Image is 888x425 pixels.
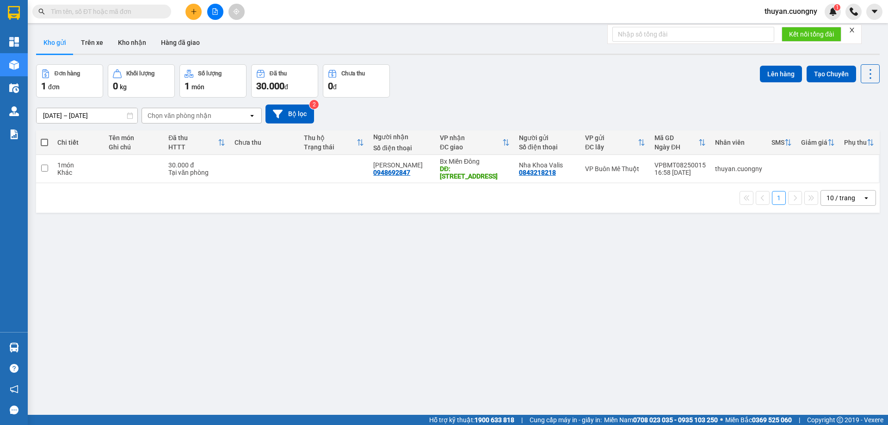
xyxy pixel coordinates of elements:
div: Số điện thoại [373,144,431,152]
span: Cung cấp máy in - giấy in: [530,415,602,425]
div: 30.000 đ [168,161,225,169]
div: Chưa thu [234,139,295,146]
button: 1 [772,191,786,205]
span: 1 [835,4,839,11]
div: HTTT [168,143,218,151]
img: warehouse-icon [9,83,19,93]
button: Số lượng1món [179,64,247,98]
img: phone-icon [850,7,858,16]
svg: open [863,194,870,202]
th: Toggle SortBy [164,130,230,155]
th: Toggle SortBy [839,130,879,155]
div: ĐC giao [440,143,502,151]
div: Số lượng [198,70,222,77]
span: 30.000 [256,80,284,92]
div: VP Buôn Mê Thuột [585,165,645,172]
strong: 1900 633 818 [475,416,514,424]
span: món [191,83,204,91]
div: Tên món [109,134,159,142]
span: thuyan.cuongny [757,6,825,17]
svg: open [248,112,256,119]
button: aim [228,4,245,20]
button: Tạo Chuyến [807,66,856,82]
span: close [849,27,855,33]
div: Thu hộ [304,134,357,142]
button: Bộ lọc [265,105,314,123]
div: Phụ thu [844,139,867,146]
div: 10 / trang [826,193,855,203]
button: file-add [207,4,223,20]
button: caret-down [866,4,882,20]
div: SMS [771,139,784,146]
th: Toggle SortBy [299,130,369,155]
div: Bx Miền Đông [440,158,510,165]
input: Tìm tên, số ĐT hoặc mã đơn [51,6,160,17]
div: Chọn văn phòng nhận [148,111,211,120]
div: Chi tiết [57,139,99,146]
span: search [38,8,45,15]
span: 1 [185,80,190,92]
div: Ghi chú [109,143,159,151]
img: dashboard-icon [9,37,19,47]
span: kg [120,83,127,91]
button: Kho nhận [111,31,154,54]
div: 1 món [57,161,99,169]
div: Trạng thái [304,143,357,151]
div: Giảm giá [801,139,827,146]
div: Nha Khoa Valis [519,161,576,169]
div: VPBMT08250015 [654,161,706,169]
div: 0948692847 [373,169,410,176]
div: C Hương [373,161,431,169]
button: Khối lượng0kg [108,64,175,98]
button: Đơn hàng1đơn [36,64,103,98]
button: plus [185,4,202,20]
div: 16:58 [DATE] [654,169,706,176]
div: Người gửi [519,134,576,142]
th: Toggle SortBy [796,130,839,155]
button: Kho gửi [36,31,74,54]
button: Đã thu30.000đ [251,64,318,98]
div: Mã GD [654,134,698,142]
div: Nhân viên [715,139,762,146]
div: Khối lượng [126,70,154,77]
span: Kết nối tổng đài [789,29,834,39]
div: VP gửi [585,134,638,142]
span: message [10,406,18,414]
div: Số điện thoại [519,143,576,151]
div: Khác [57,169,99,176]
button: Hàng đã giao [154,31,207,54]
button: Lên hàng [760,66,802,82]
th: Toggle SortBy [650,130,710,155]
div: Đơn hàng [55,70,80,77]
div: ĐC lấy [585,143,638,151]
th: Toggle SortBy [580,130,650,155]
div: Tại văn phòng [168,169,225,176]
span: đ [333,83,337,91]
span: copyright [837,417,843,423]
button: Chưa thu0đ [323,64,390,98]
th: Toggle SortBy [435,130,514,155]
div: Ngày ĐH [654,143,698,151]
span: Miền Bắc [725,415,792,425]
span: Hỗ trợ kỹ thuật: [429,415,514,425]
strong: 0369 525 060 [752,416,792,424]
img: solution-icon [9,129,19,139]
span: 0 [113,80,118,92]
div: 0843218218 [519,169,556,176]
span: aim [233,8,240,15]
span: caret-down [870,7,879,16]
span: Miền Nam [604,415,718,425]
div: Đã thu [270,70,287,77]
span: plus [191,8,197,15]
img: icon-new-feature [829,7,837,16]
img: warehouse-icon [9,60,19,70]
img: warehouse-icon [9,343,19,352]
span: ⚪️ [720,418,723,422]
span: đ [284,83,288,91]
img: warehouse-icon [9,106,19,116]
span: | [521,415,523,425]
span: 0 [328,80,333,92]
button: Kết nối tổng đài [782,27,841,42]
th: Toggle SortBy [767,130,796,155]
span: đơn [48,83,60,91]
